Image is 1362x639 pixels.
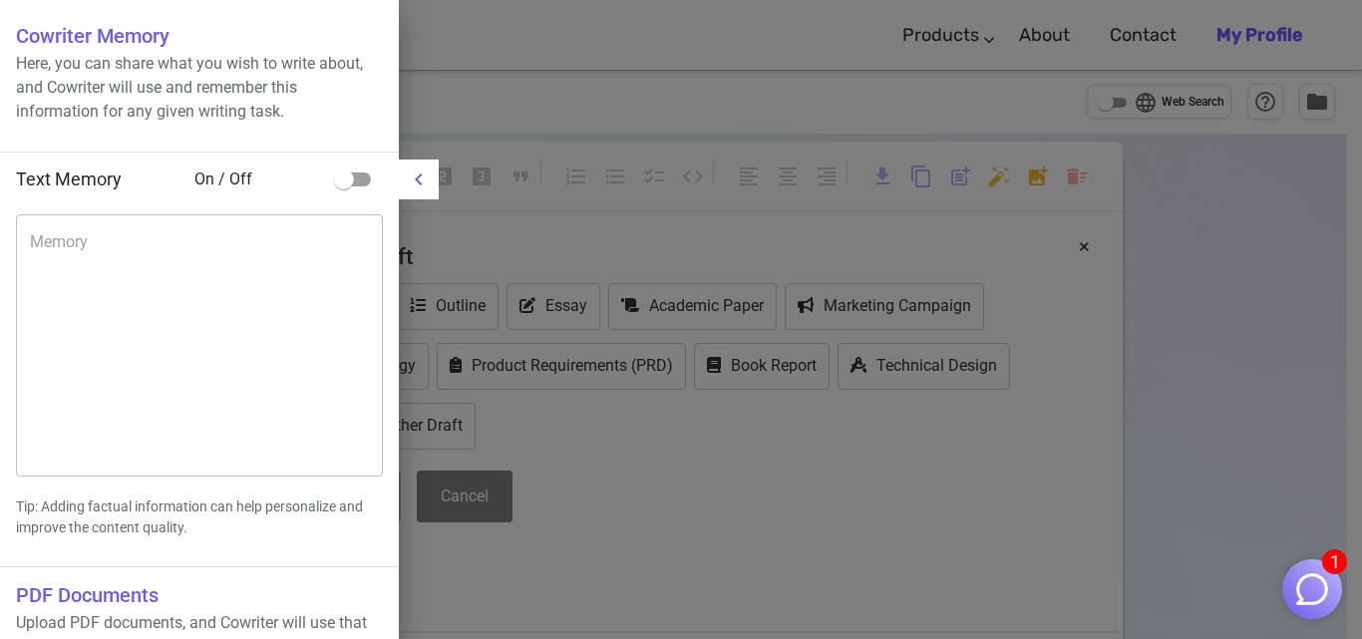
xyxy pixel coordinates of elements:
[16,20,383,52] h6: Cowriter Memory
[1322,549,1347,574] span: 1
[16,496,383,538] p: Tip: Adding factual information can help personalize and improve the content quality.
[194,167,325,191] span: On / Off
[16,168,122,189] span: Text Memory
[16,579,383,611] h6: PDF Documents
[399,160,439,199] button: menu
[1293,570,1331,608] img: Close chat
[16,52,383,124] p: Here, you can share what you wish to write about, and Cowriter will use and remember this informa...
